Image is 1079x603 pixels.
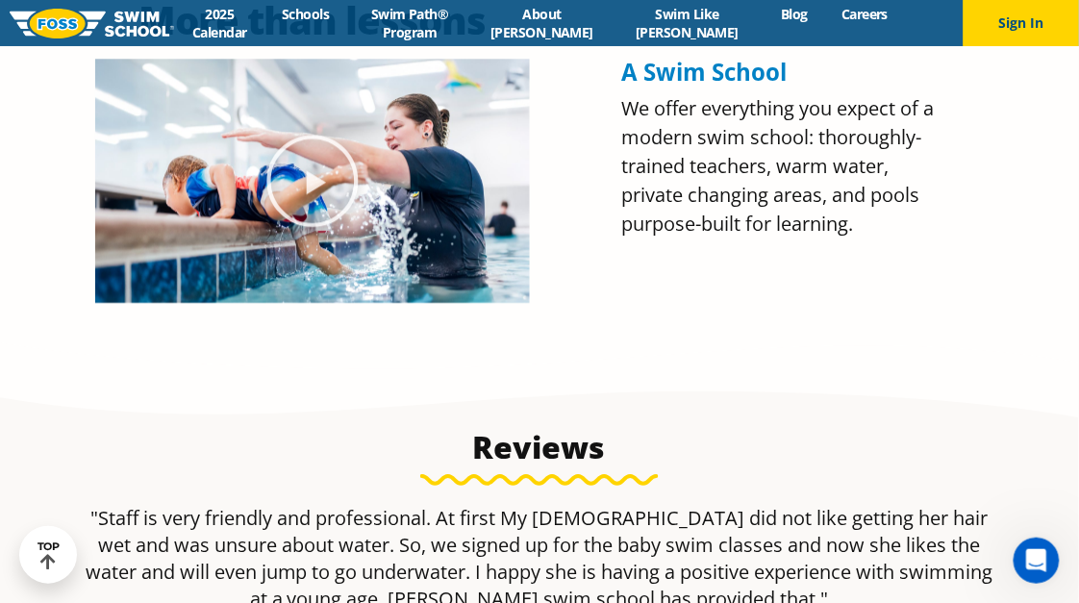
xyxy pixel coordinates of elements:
[10,9,174,38] img: FOSS Swim School Logo
[621,95,934,237] span: We offer everything you expect of a modern swim school: thoroughly-trained teachers, warm water, ...
[174,5,265,41] a: 2025 Calendar
[825,5,905,23] a: Careers
[474,5,611,41] a: About [PERSON_NAME]
[765,5,825,23] a: Blog
[611,5,765,41] a: Swim Like [PERSON_NAME]
[1014,538,1060,584] iframe: Intercom live chat
[621,56,787,88] span: A Swim School
[38,540,60,570] div: TOP
[264,133,361,229] div: Play Video
[86,428,993,466] h3: Reviews
[346,5,474,41] a: Swim Path® Program
[265,5,346,23] a: Schools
